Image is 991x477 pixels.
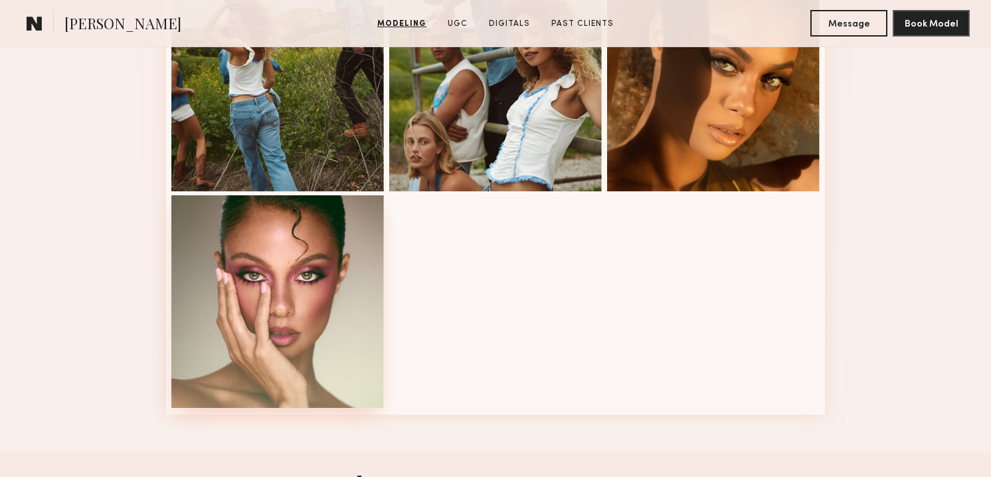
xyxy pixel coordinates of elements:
[893,10,970,37] button: Book Model
[893,17,970,29] a: Book Model
[810,10,887,37] button: Message
[546,18,619,30] a: Past Clients
[372,18,432,30] a: Modeling
[442,18,473,30] a: UGC
[484,18,535,30] a: Digitals
[64,13,181,37] span: [PERSON_NAME]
